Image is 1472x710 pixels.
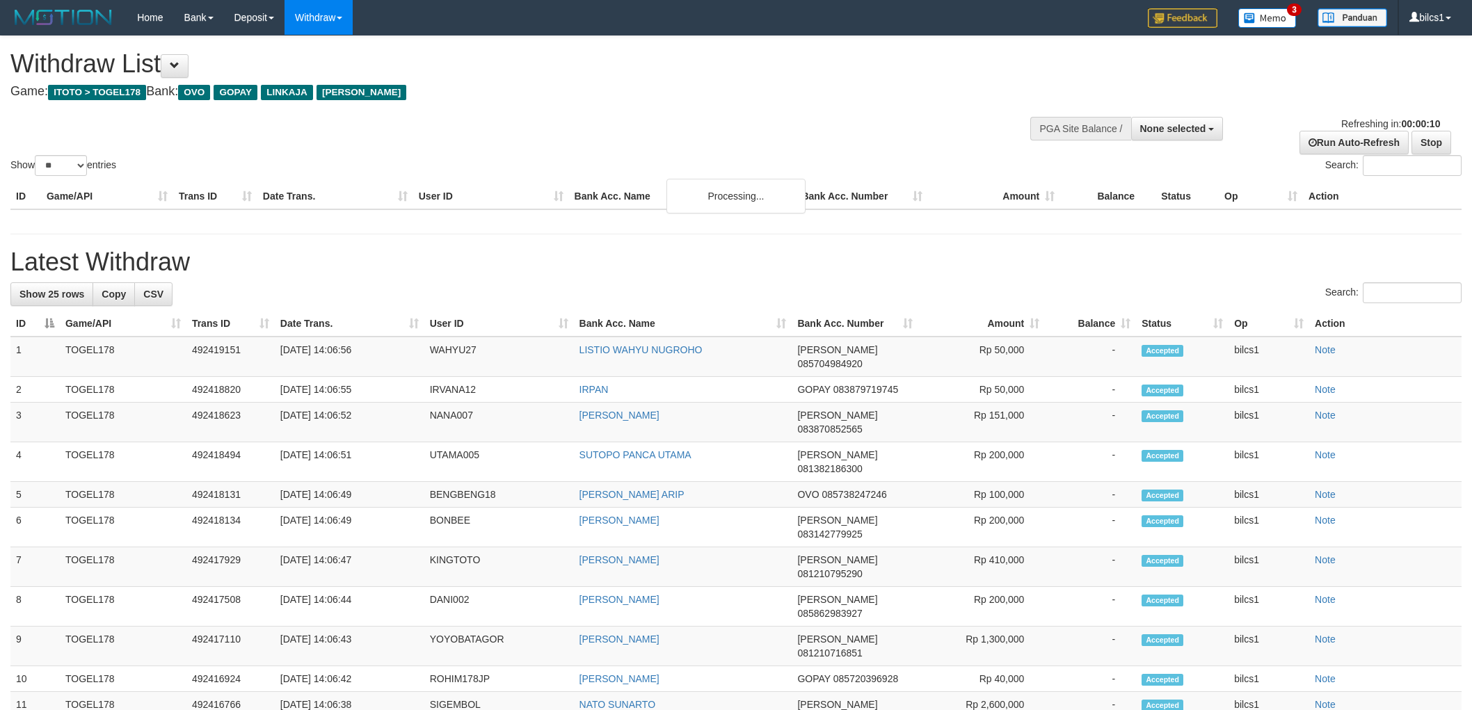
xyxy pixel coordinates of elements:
[918,403,1045,442] td: Rp 151,000
[797,673,830,684] span: GOPAY
[1325,282,1462,303] label: Search:
[579,489,685,500] a: [PERSON_NAME] ARIP
[579,673,659,684] a: [PERSON_NAME]
[1325,155,1462,176] label: Search:
[666,179,806,213] div: Processing...
[1045,547,1136,587] td: -
[186,627,275,666] td: 492417110
[93,282,135,306] a: Copy
[579,344,703,355] a: LISTIO WAHYU NUGROHO
[1309,311,1462,337] th: Action
[275,666,424,692] td: [DATE] 14:06:42
[1401,118,1440,129] strong: 00:00:10
[1045,377,1136,403] td: -
[1318,8,1387,27] img: panduan.png
[1315,554,1336,565] a: Note
[10,85,968,99] h4: Game: Bank:
[10,7,116,28] img: MOTION_logo.png
[797,358,862,369] span: Copy 085704984920 to clipboard
[10,311,60,337] th: ID: activate to sort column descending
[1315,634,1336,645] a: Note
[1287,3,1302,16] span: 3
[10,508,60,547] td: 6
[1229,587,1309,627] td: bilcs1
[60,311,186,337] th: Game/API: activate to sort column ascending
[1315,410,1336,421] a: Note
[797,608,862,619] span: Copy 085862983927 to clipboard
[1229,482,1309,508] td: bilcs1
[1299,131,1409,154] a: Run Auto-Refresh
[1341,118,1440,129] span: Refreshing in:
[1229,666,1309,692] td: bilcs1
[918,508,1045,547] td: Rp 200,000
[275,377,424,403] td: [DATE] 14:06:55
[1142,450,1183,462] span: Accepted
[10,442,60,482] td: 4
[797,449,877,460] span: [PERSON_NAME]
[1142,410,1183,422] span: Accepted
[424,337,574,377] td: WAHYU27
[275,337,424,377] td: [DATE] 14:06:56
[10,377,60,403] td: 2
[178,85,210,100] span: OVO
[1142,385,1183,396] span: Accepted
[10,184,41,209] th: ID
[1315,699,1336,710] a: Note
[918,337,1045,377] td: Rp 50,000
[574,311,792,337] th: Bank Acc. Name: activate to sort column ascending
[60,482,186,508] td: TOGEL178
[797,423,862,435] span: Copy 083870852565 to clipboard
[579,594,659,605] a: [PERSON_NAME]
[1045,508,1136,547] td: -
[1030,117,1130,140] div: PGA Site Balance /
[1315,515,1336,526] a: Note
[1229,442,1309,482] td: bilcs1
[10,282,93,306] a: Show 25 rows
[797,463,862,474] span: Copy 081382186300 to clipboard
[918,311,1045,337] th: Amount: activate to sort column ascending
[424,627,574,666] td: YOYOBATAGOR
[792,311,918,337] th: Bank Acc. Number: activate to sort column ascending
[413,184,569,209] th: User ID
[833,384,898,395] span: Copy 083879719745 to clipboard
[1229,311,1309,337] th: Op: activate to sort column ascending
[579,699,655,710] a: NATO SUNARTO
[918,547,1045,587] td: Rp 410,000
[797,699,877,710] span: [PERSON_NAME]
[143,289,163,300] span: CSV
[186,666,275,692] td: 492416924
[424,311,574,337] th: User ID: activate to sort column ascending
[1229,403,1309,442] td: bilcs1
[275,627,424,666] td: [DATE] 14:06:43
[1142,595,1183,606] span: Accepted
[186,403,275,442] td: 492418623
[1142,555,1183,567] span: Accepted
[134,282,173,306] a: CSV
[918,442,1045,482] td: Rp 200,000
[1045,311,1136,337] th: Balance: activate to sort column ascending
[797,489,819,500] span: OVO
[918,666,1045,692] td: Rp 40,000
[1363,155,1462,176] input: Search:
[579,554,659,565] a: [PERSON_NAME]
[173,184,257,209] th: Trans ID
[928,184,1060,209] th: Amount
[10,337,60,377] td: 1
[1238,8,1297,28] img: Button%20Memo.svg
[60,337,186,377] td: TOGEL178
[1315,673,1336,684] a: Note
[1142,490,1183,501] span: Accepted
[424,377,574,403] td: IRVANA12
[579,634,659,645] a: [PERSON_NAME]
[60,377,186,403] td: TOGEL178
[1229,377,1309,403] td: bilcs1
[1411,131,1451,154] a: Stop
[186,482,275,508] td: 492418131
[1045,627,1136,666] td: -
[1045,442,1136,482] td: -
[10,547,60,587] td: 7
[1229,508,1309,547] td: bilcs1
[10,627,60,666] td: 9
[275,403,424,442] td: [DATE] 14:06:52
[1142,345,1183,357] span: Accepted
